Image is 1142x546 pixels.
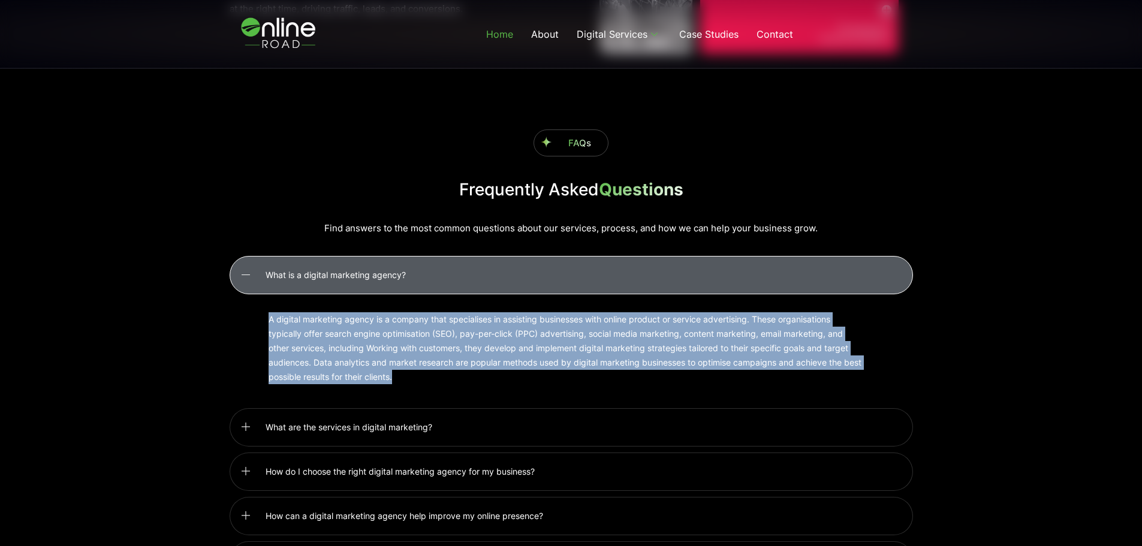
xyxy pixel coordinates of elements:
a: Home [477,10,522,58]
a: How can a digital marketing agency help improve my online presence? [230,497,913,535]
span: What are the services in digital marketing? [266,420,438,435]
a: How do I choose the right digital marketing agency for my business? [230,453,913,491]
a: Contact [748,10,802,58]
a: Case Studies [670,10,748,58]
a: Digital Services [568,10,670,58]
span: How can a digital marketing agency help improve my online presence? [266,509,549,523]
p: Find answers to the most common questions about our services, process, and how we can help your b... [324,221,818,235]
span: FAQs [568,137,591,149]
span: What is a digital marketing agency? [266,268,412,282]
a: About [522,10,568,58]
h2: Frequently Asked [459,180,683,200]
a: What are the services in digital marketing? [230,408,913,447]
span: Questions [599,179,683,200]
a: What is a digital marketing agency? [230,256,913,294]
span: How do I choose the right digital marketing agency for my business? [266,464,541,479]
p: A digital marketing agency is a company that specialises in assisting businesses with online prod... [269,312,862,384]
